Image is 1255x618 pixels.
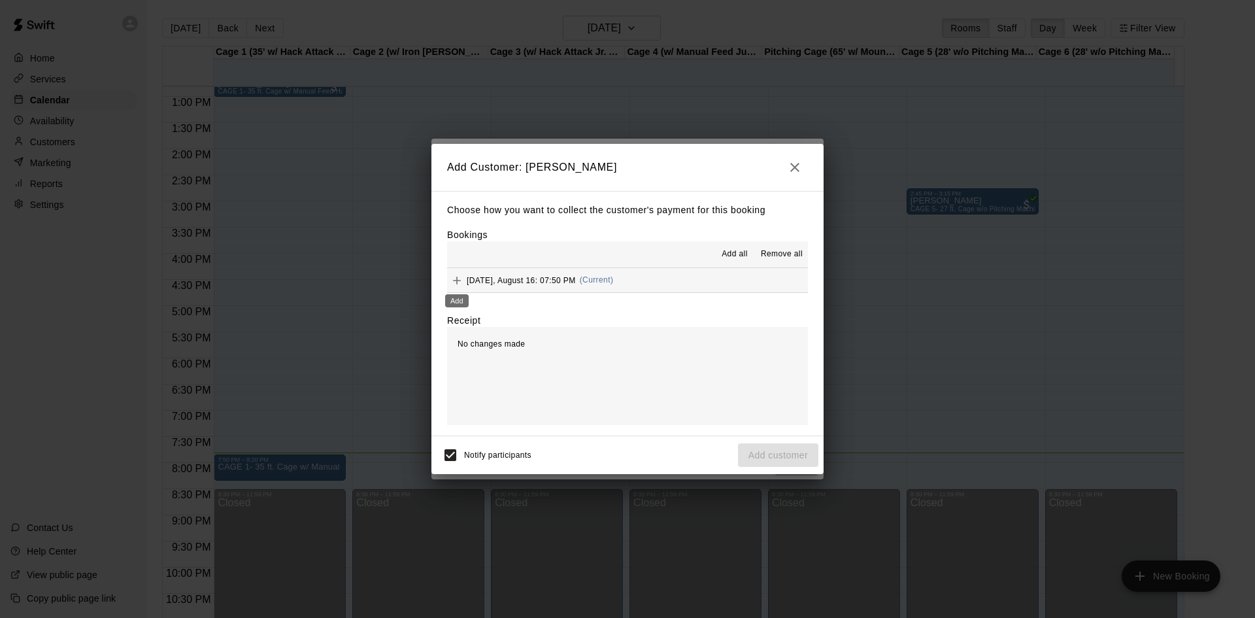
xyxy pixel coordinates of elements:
[714,244,756,265] button: Add all
[445,294,469,307] div: Add
[756,244,808,265] button: Remove all
[447,268,808,292] button: Add[DATE], August 16: 07:50 PM(Current)
[447,202,808,218] p: Choose how you want to collect the customer's payment for this booking
[447,230,488,240] label: Bookings
[458,339,525,349] span: No changes made
[464,451,531,460] span: Notify participants
[580,275,614,284] span: (Current)
[431,144,824,191] h2: Add Customer: [PERSON_NAME]
[447,275,467,284] span: Add
[722,248,748,261] span: Add all
[467,275,576,284] span: [DATE], August 16: 07:50 PM
[447,314,480,327] label: Receipt
[761,248,803,261] span: Remove all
